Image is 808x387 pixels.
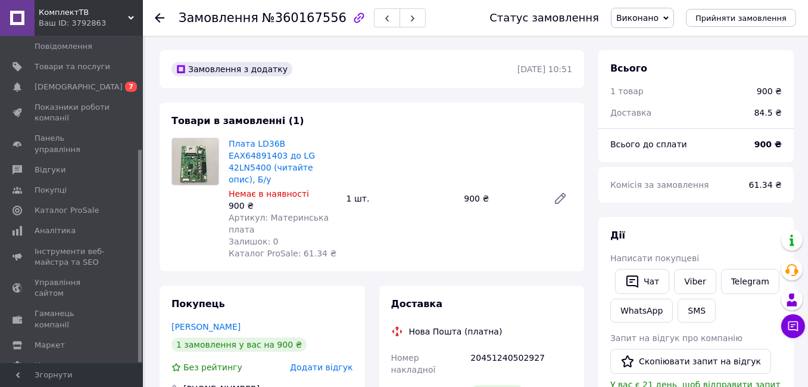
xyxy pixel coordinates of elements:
[610,63,647,74] span: Всього
[781,314,805,338] button: Чат з покупцем
[171,62,292,76] div: Замовлення з додатку
[459,190,544,207] div: 900 ₴
[489,12,599,24] div: Статус замовлення
[35,308,110,330] span: Гаманець компанії
[290,363,352,372] span: Додати відгук
[615,269,669,294] button: Чат
[125,82,137,92] span: 7
[35,246,110,268] span: Інструменти веб-майстра та SEO
[468,347,575,380] div: 20451240502927
[35,277,110,299] span: Управління сайтом
[610,349,771,374] button: Скопіювати запит на відгук
[678,299,716,323] button: SMS
[686,9,796,27] button: Прийняти замовлення
[610,140,687,149] span: Всього до сплати
[229,139,315,184] a: Плата LD36B EAX64891403 до LG 42LN5400 (читайте опис), Б/у
[229,213,329,234] span: Артикул: Материнська плата
[754,140,782,149] b: 900 ₴
[229,200,337,212] div: 900 ₴
[695,14,787,23] span: Прийняти замовлення
[610,253,699,263] span: Написати покупцеві
[171,322,241,332] a: [PERSON_NAME]
[155,12,164,24] div: Повернутися назад
[35,133,110,154] span: Панель управління
[610,230,625,241] span: Дії
[749,180,782,190] span: 61.34 ₴
[35,41,92,52] span: Повідомлення
[39,18,143,29] div: Ваш ID: 3792863
[610,299,673,323] a: WhatsApp
[172,138,219,185] img: Плата LD36B EAX64891403 до LG 42LN5400 (читайте опис), Б/у
[35,61,110,72] span: Товари та послуги
[171,338,307,352] div: 1 замовлення у вас на 900 ₴
[229,189,309,199] span: Немає в наявності
[610,333,743,343] span: Запит на відгук про компанію
[35,225,76,236] span: Аналітика
[35,360,95,371] span: Налаштування
[610,86,644,96] span: 1 товар
[262,11,347,25] span: №360167556
[747,100,789,126] div: 84.5 ₴
[757,85,782,97] div: 900 ₴
[35,82,123,92] span: [DEMOGRAPHIC_DATA]
[39,7,128,18] span: КомплектТВ
[183,363,242,372] span: Без рейтингу
[35,165,65,175] span: Відгуки
[35,185,67,196] span: Покупці
[610,180,709,190] span: Комісія за замовлення
[721,269,779,294] a: Telegram
[171,115,304,126] span: Товари в замовленні (1)
[342,190,460,207] div: 1 шт.
[517,64,572,74] time: [DATE] 10:51
[610,108,651,117] span: Доставка
[391,353,436,374] span: Номер накладної
[548,187,572,210] a: Редагувати
[179,11,258,25] span: Замовлення
[406,326,506,338] div: Нова Пошта (платна)
[35,340,65,351] span: Маркет
[35,102,110,123] span: Показники роботи компанії
[171,298,225,309] span: Покупець
[35,205,99,216] span: Каталог ProSale
[229,249,336,258] span: Каталог ProSale: 61.34 ₴
[616,13,659,23] span: Виконано
[229,237,279,246] span: Залишок: 0
[391,298,443,309] span: Доставка
[674,269,716,294] a: Viber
